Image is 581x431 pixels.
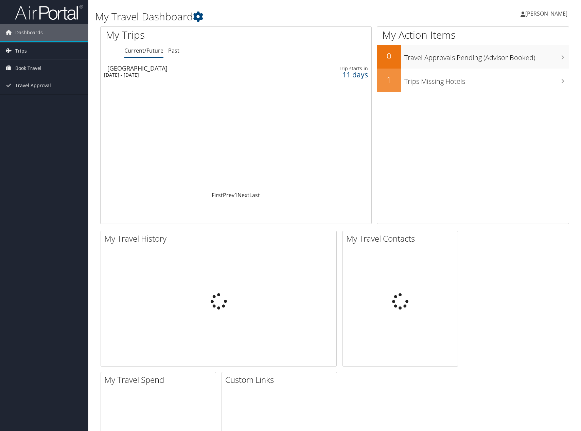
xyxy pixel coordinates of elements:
[377,28,569,42] h1: My Action Items
[310,72,368,78] div: 11 days
[346,233,458,244] h2: My Travel Contacts
[310,65,368,72] div: Trip starts in
[15,42,27,59] span: Trips
[223,191,234,199] a: Prev
[15,60,41,77] span: Book Travel
[525,10,567,17] span: [PERSON_NAME]
[377,69,569,92] a: 1Trips Missing Hotels
[521,3,574,24] a: [PERSON_NAME]
[95,10,415,24] h1: My Travel Dashboard
[404,50,569,62] h3: Travel Approvals Pending (Advisor Booked)
[404,73,569,86] h3: Trips Missing Hotels
[225,374,337,386] h2: Custom Links
[104,72,277,78] div: [DATE] - [DATE]
[104,233,336,244] h2: My Travel History
[15,4,83,20] img: airportal-logo.png
[234,191,237,199] a: 1
[377,74,401,86] h2: 1
[377,50,401,62] h2: 0
[212,191,223,199] a: First
[15,77,51,94] span: Travel Approval
[124,47,163,54] a: Current/Future
[104,374,216,386] h2: My Travel Spend
[15,24,43,41] span: Dashboards
[237,191,249,199] a: Next
[106,28,253,42] h1: My Trips
[249,191,260,199] a: Last
[107,65,280,71] div: [GEOGRAPHIC_DATA]
[168,47,179,54] a: Past
[377,45,569,69] a: 0Travel Approvals Pending (Advisor Booked)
